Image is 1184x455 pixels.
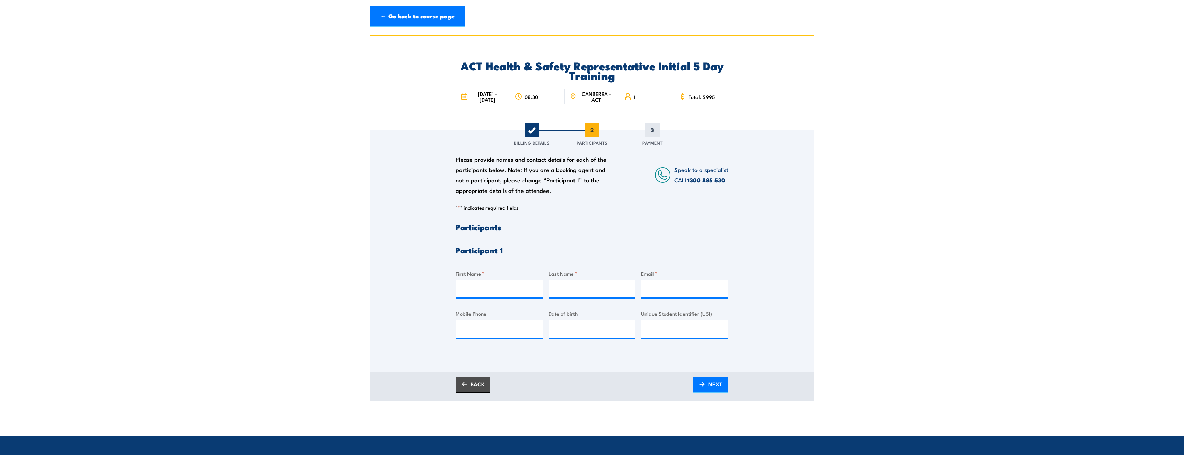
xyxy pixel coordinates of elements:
span: [DATE] - [DATE] [470,91,505,102]
span: NEXT [708,375,722,393]
span: CANBERRA - ACT [578,91,614,102]
label: Date of birth [549,310,636,318]
label: Mobile Phone [456,310,543,318]
span: Speak to a specialist CALL [674,165,728,184]
label: First Name [456,269,543,277]
span: 2 [585,123,599,137]
label: Unique Student Identifier (USI) [641,310,728,318]
span: 1 [525,123,539,137]
label: Email [641,269,728,277]
span: 1 [634,94,635,100]
a: BACK [456,377,490,393]
h3: Participants [456,223,728,231]
a: ← Go back to course page [370,6,465,27]
h2: ACT Health & Safety Representative Initial 5 Day Training [456,61,728,80]
span: 3 [645,123,660,137]
div: Please provide names and contact details for each of the participants below. Note: If you are a b... [456,154,613,196]
p: " " indicates required fields [456,204,728,211]
span: Participants [577,139,607,146]
span: Payment [642,139,663,146]
h3: Participant 1 [456,246,728,254]
span: Billing Details [514,139,550,146]
a: NEXT [693,377,728,393]
span: 08:30 [525,94,538,100]
label: Last Name [549,269,636,277]
a: 1300 885 530 [687,176,725,185]
span: Total: $995 [689,94,715,100]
